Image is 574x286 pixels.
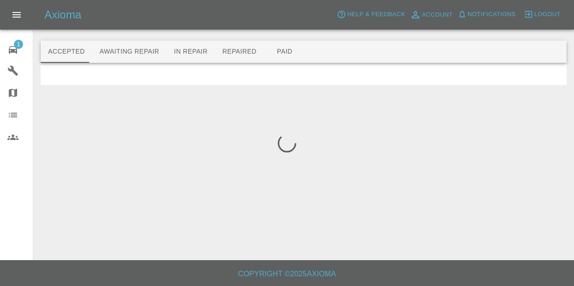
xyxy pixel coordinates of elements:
h5: Axioma [44,7,81,22]
span: Notifications [468,9,516,20]
span: Account [422,10,453,20]
a: Account [408,7,455,22]
button: Help & Feedback [335,7,407,22]
button: Logout [522,7,563,22]
span: 1 [14,40,23,49]
h6: Copyright © 2025 Axioma [7,268,567,280]
span: Logout [534,9,561,20]
button: Notifications [455,7,518,22]
span: Help & Feedback [347,9,405,20]
button: Open drawer [6,4,28,26]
